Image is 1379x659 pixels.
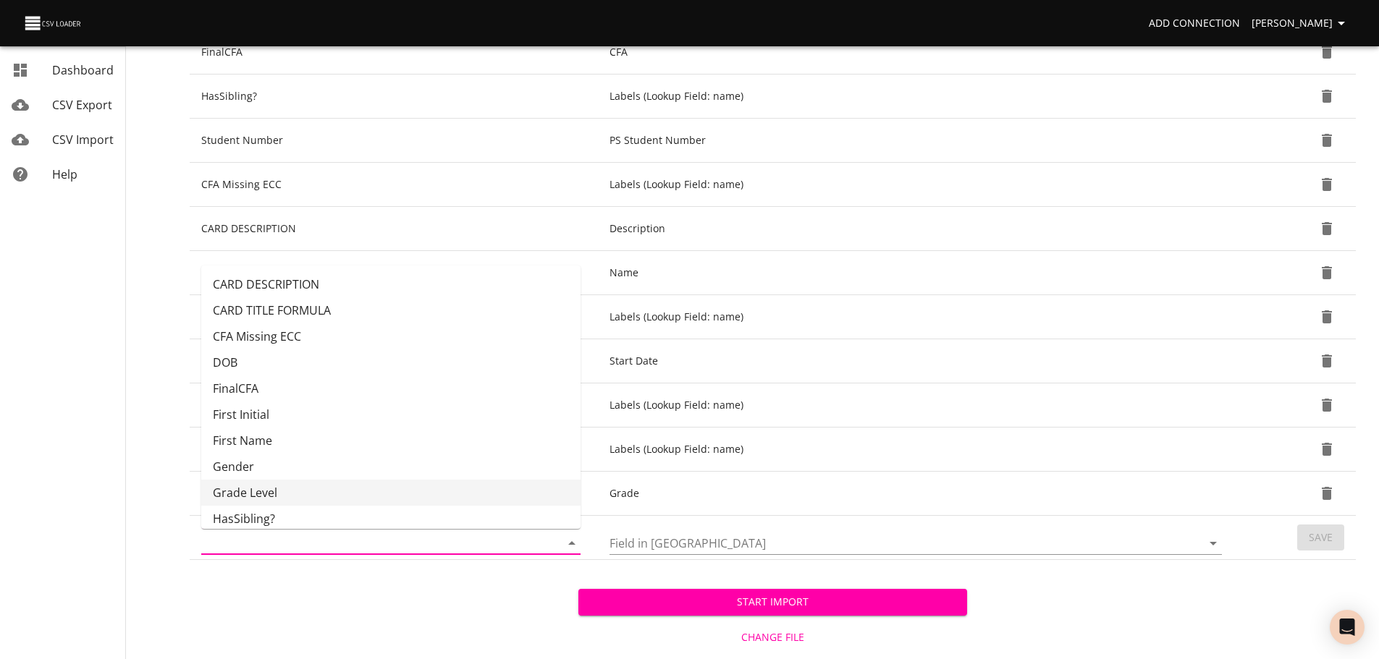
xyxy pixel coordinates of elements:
td: Labels (Lookup Field: name) [598,163,1239,207]
td: Start Date [598,339,1239,383]
span: Change File [584,629,961,647]
button: Delete [1310,476,1344,511]
button: Delete [1310,388,1344,422]
td: CARD DESCRIPTION [190,207,598,251]
td: Grade Level [190,472,598,516]
span: [PERSON_NAME] [1252,14,1350,33]
td: CFA Missing ECC [190,163,598,207]
td: Labels (Lookup Field: name) [598,428,1239,472]
td: Grade [598,472,1239,516]
td: Labels (Lookup Field: name) [598,383,1239,428]
button: Change File [578,624,967,651]
a: Add Connection [1143,10,1246,37]
button: Delete [1310,123,1344,158]
button: Delete [1310,79,1344,114]
button: Delete [1310,344,1344,378]
button: Open [1203,533,1223,553]
td: HasSibling? [190,75,598,119]
div: Open Intercom Messenger [1330,610,1365,645]
button: Start Import [578,589,967,616]
button: Delete [1310,167,1344,202]
td: CARD TITLE FORMULA [190,251,598,295]
td: Name [598,251,1239,295]
button: Delete [1310,35,1344,69]
button: Delete [1310,432,1344,467]
li: CARD TITLE FORMULA [201,297,581,323]
td: K5 Missing Quarterly Contact [190,383,598,428]
button: Delete [1310,299,1344,334]
span: Dashboard [52,62,114,78]
td: Missing Back to School Survey [190,428,598,472]
li: Grade Level [201,480,581,506]
li: Gender [201,454,581,480]
img: CSV Loader [23,13,84,33]
td: PS Student Number [598,119,1239,163]
td: CFA [598,30,1239,75]
li: CARD DESCRIPTION [201,271,581,297]
span: CSV Export [52,97,112,113]
li: CFA Missing ECC [201,323,581,349]
li: HasSibling? [201,506,581,532]
td: Student Number [190,119,598,163]
button: Delete [1310,255,1344,290]
td: Labels (Lookup Field: name) [598,75,1239,119]
li: First Initial [201,401,581,428]
button: [PERSON_NAME] [1246,10,1356,37]
span: Add Connection [1149,14,1240,33]
td: Description [598,207,1239,251]
li: FinalCFA [201,375,581,401]
span: CSV Import [52,132,114,148]
td: NeworReturning2526SY [190,295,598,339]
button: Delete [1310,211,1344,246]
li: DOB [201,349,581,375]
li: First Name [201,428,581,454]
button: Close [562,533,582,553]
td: Onboarding_Start_Date [190,339,598,383]
td: FinalCFA [190,30,598,75]
span: Help [52,166,77,182]
span: Start Import [590,593,956,611]
td: Labels (Lookup Field: name) [598,295,1239,339]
